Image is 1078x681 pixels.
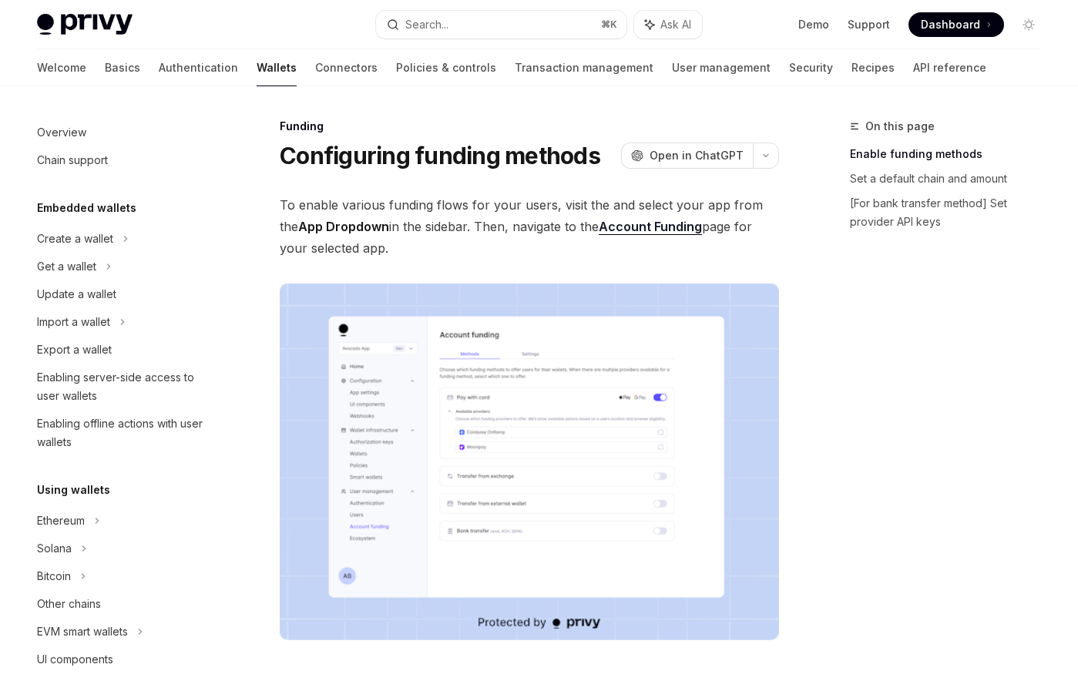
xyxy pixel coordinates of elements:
div: Chain support [37,151,108,169]
a: Enabling offline actions with user wallets [25,410,222,456]
div: EVM smart wallets [37,622,128,641]
a: UI components [25,646,222,673]
button: Ask AI [634,11,702,39]
img: light logo [37,14,133,35]
h5: Using wallets [37,481,110,499]
div: Bitcoin [37,567,71,585]
a: API reference [913,49,986,86]
a: Account Funding [599,219,702,235]
span: Ask AI [660,17,691,32]
h5: Embedded wallets [37,199,136,217]
a: Connectors [315,49,378,86]
a: Wallets [257,49,297,86]
a: Dashboard [908,12,1004,37]
div: Enabling offline actions with user wallets [37,414,213,451]
div: Ethereum [37,512,85,530]
div: Enabling server-side access to user wallets [37,368,213,405]
span: Dashboard [921,17,980,32]
a: Other chains [25,590,222,618]
div: Overview [37,123,86,142]
div: Funding [280,119,779,134]
div: Update a wallet [37,285,116,304]
div: Other chains [37,595,101,613]
div: Import a wallet [37,313,110,331]
a: Transaction management [515,49,653,86]
a: Basics [105,49,140,86]
a: Security [789,49,833,86]
button: Toggle dark mode [1016,12,1041,37]
span: On this page [865,117,935,136]
div: Export a wallet [37,340,112,359]
a: Enabling server-side access to user wallets [25,364,222,410]
a: Update a wallet [25,280,222,308]
div: Solana [37,539,72,558]
strong: App Dropdown [298,219,389,234]
span: Open in ChatGPT [650,148,744,163]
button: Search...⌘K [376,11,627,39]
a: Overview [25,119,222,146]
a: Chain support [25,146,222,174]
div: Search... [405,15,448,34]
div: UI components [37,650,113,669]
span: ⌘ K [601,18,617,31]
a: User management [672,49,771,86]
a: Recipes [851,49,895,86]
div: Get a wallet [37,257,96,276]
div: Create a wallet [37,230,113,248]
a: Demo [798,17,829,32]
a: Support [848,17,890,32]
a: Authentication [159,49,238,86]
a: Enable funding methods [850,142,1053,166]
img: Fundingupdate PNG [280,283,779,640]
h1: Configuring funding methods [280,142,600,169]
a: Export a wallet [25,336,222,364]
a: Policies & controls [396,49,496,86]
a: Welcome [37,49,86,86]
a: [For bank transfer method] Set provider API keys [850,191,1053,234]
a: Set a default chain and amount [850,166,1053,191]
span: To enable various funding flows for your users, visit the and select your app from the in the sid... [280,194,779,259]
button: Open in ChatGPT [621,143,753,169]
